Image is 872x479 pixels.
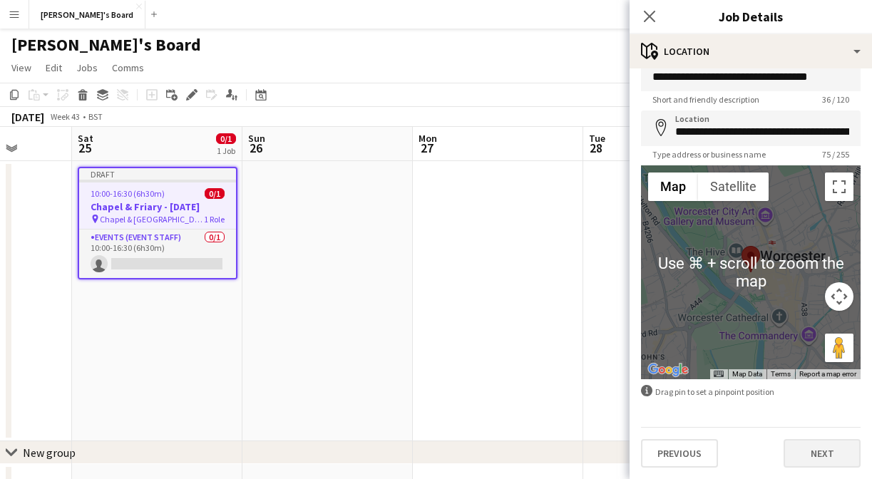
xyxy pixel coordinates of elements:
span: Week 43 [47,111,83,122]
span: 75 / 255 [811,149,861,160]
div: New group [23,445,76,460]
a: View [6,58,37,77]
a: Comms [106,58,150,77]
div: Drag pin to set a pinpoint position [641,385,861,398]
button: Next [784,439,861,468]
button: Map Data [732,369,762,379]
span: Jobs [76,61,98,74]
div: BST [88,111,103,122]
app-job-card: Draft10:00-16:30 (6h30m)0/1Chapel & Friary - [DATE] Chapel & [GEOGRAPHIC_DATA]1 RoleEvents (Event... [78,167,237,279]
span: Type address or business name [641,149,777,160]
span: Short and friendly description [641,94,771,105]
button: Keyboard shortcuts [714,369,724,379]
a: Jobs [71,58,103,77]
button: Toggle fullscreen view [825,172,853,201]
span: Mon [419,132,437,145]
span: Chapel & [GEOGRAPHIC_DATA] [100,214,204,225]
span: Tue [589,132,605,145]
span: 26 [246,140,265,156]
button: Show satellite imagery [698,172,769,201]
div: Location [630,34,872,68]
span: 27 [416,140,437,156]
span: Sat [78,132,93,145]
a: Terms (opens in new tab) [771,370,791,378]
span: 36 / 120 [811,94,861,105]
span: Sun [248,132,265,145]
div: 1 Job [217,145,235,156]
button: [PERSON_NAME]'s Board [29,1,145,29]
a: Report a map error [799,370,856,378]
span: 0/1 [216,133,236,144]
span: Edit [46,61,62,74]
h3: Job Details [630,7,872,26]
span: 1 Role [204,214,225,225]
button: Previous [641,439,718,468]
a: Open this area in Google Maps (opens a new window) [645,361,692,379]
div: [DATE] [11,110,44,124]
button: Show street map [648,172,698,201]
h3: Chapel & Friary - [DATE] [79,200,236,213]
span: 10:00-16:30 (6h30m) [91,188,165,199]
button: Map camera controls [825,282,853,311]
span: View [11,61,31,74]
button: Drag Pegman onto the map to open Street View [825,334,853,362]
span: 25 [76,140,93,156]
a: Edit [40,58,68,77]
span: 0/1 [205,188,225,199]
div: Draft [79,168,236,180]
h1: [PERSON_NAME]'s Board [11,34,201,56]
img: Google [645,361,692,379]
span: 28 [587,140,605,156]
app-card-role: Events (Event Staff)0/110:00-16:30 (6h30m) [79,230,236,278]
span: Comms [112,61,144,74]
